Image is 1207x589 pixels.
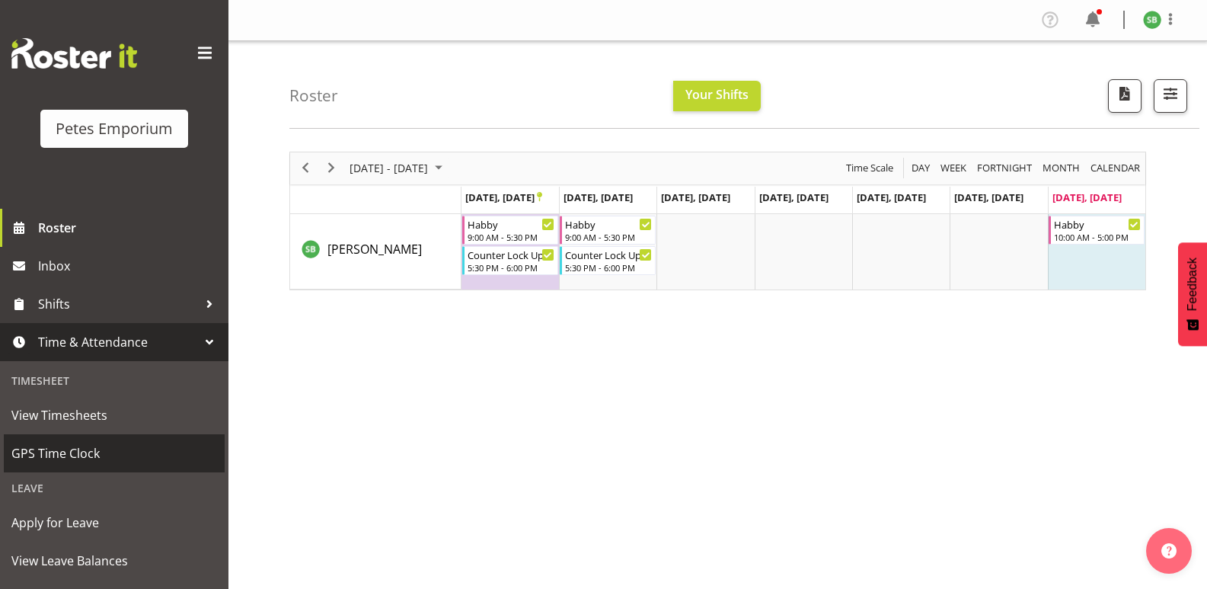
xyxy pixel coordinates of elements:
[975,158,1033,178] span: Fortnight
[318,152,344,184] div: next period
[1108,79,1142,113] button: Download a PDF of the roster according to the set date range.
[759,190,829,204] span: [DATE], [DATE]
[845,158,895,178] span: Time Scale
[564,190,633,204] span: [DATE], [DATE]
[462,246,558,275] div: Stephanie Burdan"s event - Counter Lock Up Begin From Monday, September 22, 2025 at 5:30:00 PM GM...
[938,158,969,178] button: Timeline Week
[1049,216,1145,245] div: Stephanie Burdan"s event - Habby Begin From Sunday, September 28, 2025 at 10:00:00 AM GMT+13:00 E...
[1040,158,1083,178] button: Timeline Month
[673,81,761,111] button: Your Shifts
[11,38,137,69] img: Rosterit website logo
[1089,158,1142,178] span: calendar
[4,365,225,396] div: Timesheet
[38,216,221,239] span: Roster
[290,214,461,290] td: Stephanie Burdan resource
[4,396,225,434] a: View Timesheets
[344,152,452,184] div: September 22 - 28, 2025
[4,472,225,504] div: Leave
[560,216,656,245] div: Stephanie Burdan"s event - Habby Begin From Tuesday, September 23, 2025 at 9:00:00 AM GMT+12:00 E...
[465,190,542,204] span: [DATE], [DATE]
[1054,231,1141,243] div: 10:00 AM - 5:00 PM
[348,158,429,178] span: [DATE] - [DATE]
[289,152,1146,290] div: Timeline Week of September 28, 2025
[565,216,652,232] div: Habby
[1186,258,1199,311] span: Feedback
[661,190,730,204] span: [DATE], [DATE]
[11,404,217,427] span: View Timesheets
[909,158,933,178] button: Timeline Day
[38,254,221,277] span: Inbox
[844,158,896,178] button: Time Scale
[1088,158,1143,178] button: Month
[461,214,1145,290] table: Timeline Week of September 28, 2025
[462,216,558,245] div: Stephanie Burdan"s event - Habby Begin From Monday, September 22, 2025 at 9:00:00 AM GMT+12:00 En...
[939,158,968,178] span: Week
[38,331,198,354] span: Time & Attendance
[857,190,926,204] span: [DATE], [DATE]
[327,240,422,258] a: [PERSON_NAME]
[910,158,931,178] span: Day
[1041,158,1081,178] span: Month
[295,158,316,178] button: Previous
[565,231,652,243] div: 9:00 AM - 5:30 PM
[1054,216,1141,232] div: Habby
[1178,242,1207,346] button: Feedback - Show survey
[327,241,422,258] span: [PERSON_NAME]
[954,190,1023,204] span: [DATE], [DATE]
[11,549,217,572] span: View Leave Balances
[4,504,225,542] a: Apply for Leave
[347,158,449,178] button: September 2025
[289,87,338,104] h4: Roster
[1052,190,1122,204] span: [DATE], [DATE]
[56,117,173,140] div: Petes Emporium
[468,216,554,232] div: Habby
[1161,543,1177,559] img: help-xxl-2.png
[38,293,198,315] span: Shifts
[468,261,554,274] div: 5:30 PM - 6:00 PM
[975,158,1035,178] button: Fortnight
[565,261,652,274] div: 5:30 PM - 6:00 PM
[11,442,217,465] span: GPS Time Clock
[565,247,652,262] div: Counter Lock Up
[321,158,342,178] button: Next
[11,511,217,534] span: Apply for Leave
[4,434,225,472] a: GPS Time Clock
[685,86,749,103] span: Your Shifts
[4,542,225,580] a: View Leave Balances
[560,246,656,275] div: Stephanie Burdan"s event - Counter Lock Up Begin From Tuesday, September 23, 2025 at 5:30:00 PM G...
[1154,79,1187,113] button: Filter Shifts
[1143,11,1161,29] img: stephanie-burden9828.jpg
[468,247,554,262] div: Counter Lock Up
[292,152,318,184] div: previous period
[468,231,554,243] div: 9:00 AM - 5:30 PM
